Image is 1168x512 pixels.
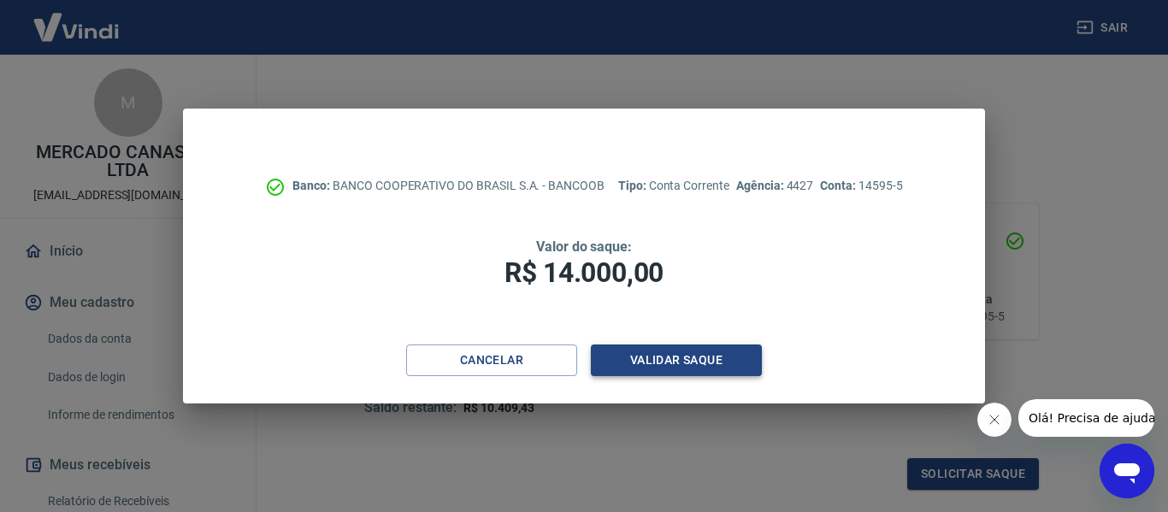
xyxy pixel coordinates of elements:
[591,344,762,376] button: Validar saque
[536,238,632,255] span: Valor do saque:
[736,177,813,195] p: 4427
[406,344,577,376] button: Cancelar
[292,177,605,195] p: BANCO COOPERATIVO DO BRASIL S.A. - BANCOOB
[736,179,787,192] span: Agência:
[1100,444,1154,498] iframe: Botão para abrir a janela de mensagens
[618,177,729,195] p: Conta Corrente
[1018,399,1154,437] iframe: Mensagem da empresa
[292,179,333,192] span: Banco:
[10,12,144,26] span: Olá! Precisa de ajuda?
[820,177,902,195] p: 14595-5
[618,179,649,192] span: Tipo:
[504,256,664,289] span: R$ 14.000,00
[820,179,858,192] span: Conta:
[977,403,1012,437] iframe: Fechar mensagem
